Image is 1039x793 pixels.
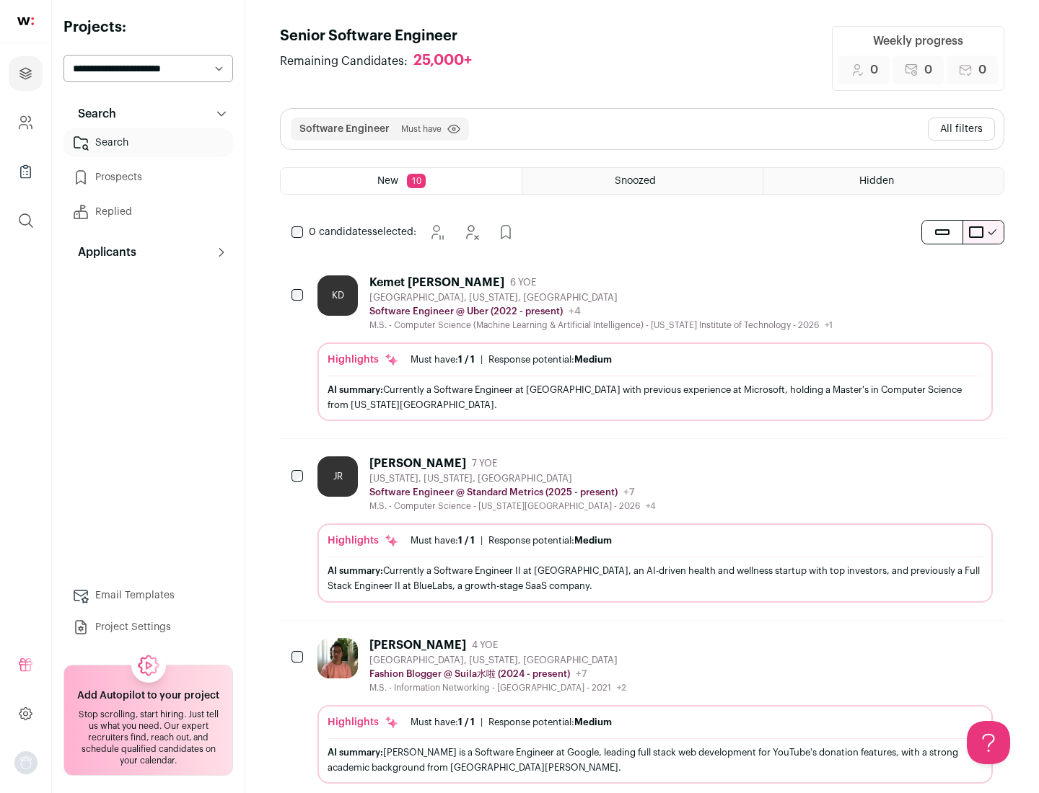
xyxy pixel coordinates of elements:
div: Currently a Software Engineer II at [GEOGRAPHIC_DATA], an AI-driven health and wellness startup w... [328,563,983,593]
div: Response potential: [488,535,612,546]
div: M.S. - Computer Science - [US_STATE][GEOGRAPHIC_DATA] - 2026 [369,500,656,512]
span: +1 [825,321,833,329]
div: JR [317,456,358,497]
p: Software Engineer @ Uber (2022 - present) [369,306,563,317]
span: +7 [623,487,635,497]
h1: Senior Software Engineer [280,26,486,46]
h2: Add Autopilot to your project [77,688,219,703]
button: Add to Prospects [491,218,520,247]
div: [PERSON_NAME] [369,638,466,652]
a: JR [PERSON_NAME] 7 YOE [US_STATE], [US_STATE], [GEOGRAPHIC_DATA] Software Engineer @ Standard Met... [317,456,993,602]
span: Medium [574,717,612,727]
button: Snooze [422,218,451,247]
span: Medium [574,536,612,545]
a: Projects [9,56,43,91]
span: 6 YOE [510,277,536,288]
div: Must have: [411,354,475,366]
span: selected: [309,225,416,239]
span: Medium [574,355,612,364]
div: Kemet [PERSON_NAME] [369,275,504,290]
div: Weekly progress [873,32,963,50]
span: AI summary: [328,566,383,575]
span: +7 [576,669,587,679]
button: Hide [457,218,486,247]
a: Email Templates [63,581,233,610]
span: 7 YOE [472,458,497,469]
div: [US_STATE], [US_STATE], [GEOGRAPHIC_DATA] [369,473,656,484]
p: Search [69,105,116,123]
a: Search [63,128,233,157]
span: New [377,176,398,186]
a: Prospects [63,163,233,192]
ul: | [411,717,612,728]
div: Response potential: [488,354,612,366]
h2: Projects: [63,17,233,37]
span: +4 [646,502,656,510]
div: [GEOGRAPHIC_DATA], [US_STATE], [GEOGRAPHIC_DATA] [369,292,833,304]
span: 0 candidates [309,227,372,237]
span: 0 [870,61,878,79]
div: [PERSON_NAME] [369,456,466,471]
span: Snoozed [615,176,656,186]
span: 0 [978,61,986,79]
div: [PERSON_NAME] is a Software Engineer at Google, leading full stack web development for YouTube's ... [328,745,983,775]
iframe: Help Scout Beacon - Open [967,721,1010,764]
span: +4 [569,306,581,316]
span: Must have [401,123,442,135]
div: Stop scrolling, start hiring. Just tell us what you need. Our expert recruiters find, reach out, ... [73,709,224,766]
div: Must have: [411,535,475,546]
p: Software Engineer @ Standard Metrics (2025 - present) [369,487,618,498]
span: 1 / 1 [458,717,475,727]
img: ebffc8b94a612106133ad1a79c5dcc917f1f343d62299c503ebb759c428adb03.jpg [317,638,358,678]
a: KD Kemet [PERSON_NAME] 6 YOE [GEOGRAPHIC_DATA], [US_STATE], [GEOGRAPHIC_DATA] Software Engineer @... [317,275,993,421]
a: Snoozed [522,168,763,194]
div: Currently a Software Engineer at [GEOGRAPHIC_DATA] with previous experience at Microsoft, holding... [328,382,983,412]
span: 0 [924,61,932,79]
span: AI summary: [328,385,383,394]
ul: | [411,354,612,366]
span: Remaining Candidates: [280,53,408,70]
a: [PERSON_NAME] 4 YOE [GEOGRAPHIC_DATA], [US_STATE], [GEOGRAPHIC_DATA] Fashion Blogger @ Suila水啦 (2... [317,638,993,784]
span: 1 / 1 [458,536,475,545]
span: Hidden [859,176,894,186]
div: 25,000+ [413,52,472,70]
a: Company and ATS Settings [9,105,43,140]
a: Company Lists [9,154,43,189]
p: Fashion Blogger @ Suila水啦 (2024 - present) [369,668,570,680]
a: Project Settings [63,613,233,642]
button: Search [63,99,233,128]
button: Software Engineer [299,122,390,136]
div: KD [317,275,358,316]
button: Open dropdown [14,751,38,774]
img: nopic.png [14,751,38,774]
div: Highlights [328,353,399,367]
span: +2 [617,683,626,692]
div: [GEOGRAPHIC_DATA], [US_STATE], [GEOGRAPHIC_DATA] [369,655,626,666]
div: Highlights [328,715,399,730]
button: Applicants [63,238,233,267]
span: 1 / 1 [458,355,475,364]
img: wellfound-shorthand-0d5821cbd27db2630d0214b213865d53afaa358527fdda9d0ea32b1df1b89c2c.svg [17,17,34,25]
div: M.S. - Information Networking - [GEOGRAPHIC_DATA] - 2021 [369,682,626,694]
p: Applicants [69,244,136,261]
button: All filters [928,118,995,141]
a: Hidden [763,168,1004,194]
span: AI summary: [328,748,383,757]
a: Replied [63,198,233,226]
div: Response potential: [488,717,612,728]
div: M.S. - Computer Science (Machine Learning & Artificial Intelligence) - [US_STATE] Institute of Te... [369,319,833,331]
ul: | [411,535,612,546]
div: Highlights [328,533,399,548]
span: 4 YOE [472,639,498,651]
a: Add Autopilot to your project Stop scrolling, start hiring. Just tell us what you need. Our exper... [63,665,233,776]
div: Must have: [411,717,475,728]
span: 10 [407,174,426,188]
